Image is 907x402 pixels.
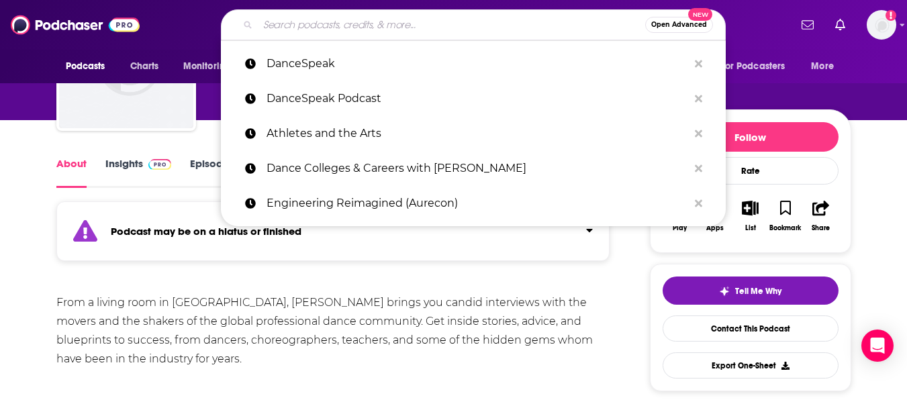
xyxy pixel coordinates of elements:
[130,57,159,76] span: Charts
[56,293,610,368] div: From a living room in [GEOGRAPHIC_DATA], [PERSON_NAME] brings you candid interviews with the move...
[11,12,140,38] img: Podchaser - Follow, Share and Rate Podcasts
[769,224,801,232] div: Bookmark
[812,224,830,232] div: Share
[221,81,726,116] a: DanceSpeak Podcast
[66,57,105,76] span: Podcasts
[221,9,726,40] div: Search podcasts, credits, & more...
[651,21,707,28] span: Open Advanced
[221,116,726,151] a: Athletes and the Arts
[719,286,730,297] img: tell me why sparkle
[221,46,726,81] a: DanceSpeak
[258,14,645,36] input: Search podcasts, credits, & more...
[663,277,839,305] button: tell me why sparkleTell Me Why
[663,122,839,152] button: Follow
[267,151,688,186] p: Dance Colleges & Careers with Brittany Noltimier
[732,192,767,240] button: List
[111,225,301,238] strong: Podcast may be on a hiatus or finished
[148,159,172,170] img: Podchaser Pro
[174,54,248,79] button: open menu
[663,352,839,379] button: Export One-Sheet
[673,224,687,232] div: Play
[645,17,713,33] button: Open AdvancedNew
[221,186,726,221] a: Engineering Reimagined (Aurecon)
[267,81,688,116] p: DanceSpeak Podcast
[267,186,688,221] p: Engineering Reimagined (Aurecon)
[56,209,610,261] section: Click to expand status details
[663,315,839,342] a: Contact This Podcast
[183,57,231,76] span: Monitoring
[830,13,851,36] a: Show notifications dropdown
[811,57,834,76] span: More
[706,224,724,232] div: Apps
[712,54,805,79] button: open menu
[861,330,894,362] div: Open Intercom Messenger
[56,157,87,188] a: About
[735,286,781,297] span: Tell Me Why
[267,46,688,81] p: DanceSpeak
[745,224,756,232] div: List
[802,54,851,79] button: open menu
[122,54,167,79] a: Charts
[867,10,896,40] span: Logged in as angelabellBL2024
[803,192,838,240] button: Share
[867,10,896,40] img: User Profile
[867,10,896,40] button: Show profile menu
[768,192,803,240] button: Bookmark
[267,116,688,151] p: Athletes and the Arts
[190,157,256,188] a: Episodes185
[886,10,896,21] svg: Add a profile image
[56,54,123,79] button: open menu
[721,57,785,76] span: For Podcasters
[663,157,839,185] div: Rate
[688,8,712,21] span: New
[105,157,172,188] a: InsightsPodchaser Pro
[221,151,726,186] a: Dance Colleges & Careers with [PERSON_NAME]
[796,13,819,36] a: Show notifications dropdown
